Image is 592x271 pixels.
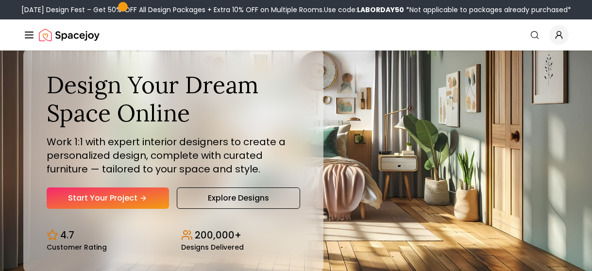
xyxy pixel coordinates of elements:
h1: Design Your Dream Space Online [47,71,300,127]
a: Explore Designs [177,187,300,209]
nav: Global [23,19,569,51]
p: 200,000+ [195,228,241,242]
div: [DATE] Design Fest – Get 50% OFF All Design Packages + Extra 10% OFF on Multiple Rooms. [21,5,571,15]
p: 4.7 [60,228,74,242]
img: Spacejoy Logo [39,25,100,45]
small: Designs Delivered [181,244,244,251]
span: *Not applicable to packages already purchased* [404,5,571,15]
div: Design stats [47,220,300,251]
a: Spacejoy [39,25,100,45]
b: LABORDAY50 [357,5,404,15]
a: Start Your Project [47,187,169,209]
small: Customer Rating [47,244,107,251]
span: Use code: [324,5,404,15]
p: Work 1:1 with expert interior designers to create a personalized design, complete with curated fu... [47,135,300,176]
